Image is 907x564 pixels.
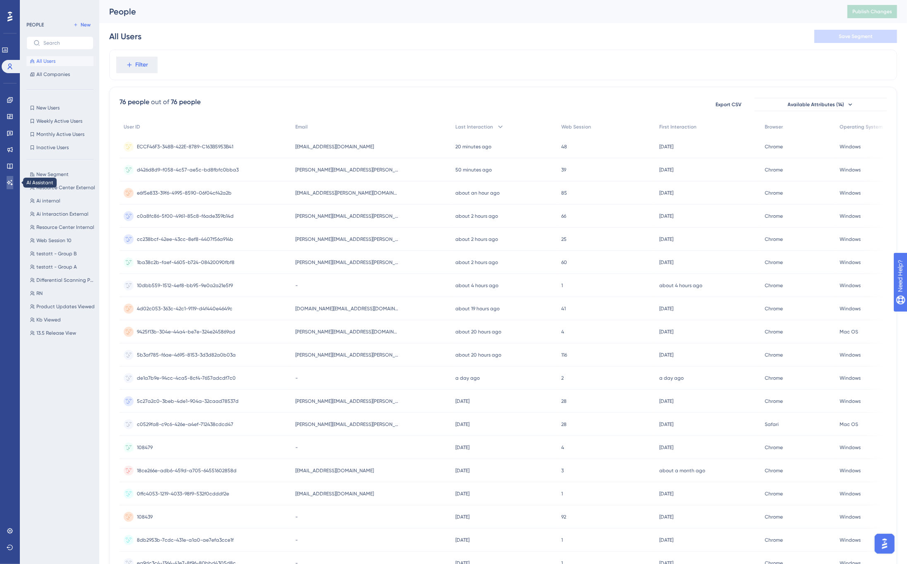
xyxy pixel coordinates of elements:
span: - [295,375,298,381]
span: Windows [840,167,861,173]
span: 1ba38c2b-faef-4605-b724-08420090fbf8 [137,259,235,266]
button: Kb Viewed [26,315,98,325]
input: Search [43,40,86,46]
time: [DATE] [455,468,469,474]
span: Operating System [840,124,883,130]
span: 92 [561,514,566,520]
span: [EMAIL_ADDRESS][DOMAIN_NAME] [295,143,374,150]
time: about 20 hours ago [455,329,501,335]
time: about a month ago [659,468,705,474]
span: Differential Scanning Post [36,277,95,283]
time: [DATE] [455,445,469,450]
button: Publish Changes [847,5,897,18]
time: [DATE] [659,213,673,219]
span: Weekly Active Users [36,118,82,124]
span: Resource Center Internal [36,224,94,231]
span: Chrome [765,236,783,243]
time: about 20 hours ago [455,352,501,358]
button: Differential Scanning Post [26,275,98,285]
span: Chrome [765,190,783,196]
span: Windows [840,190,861,196]
span: Windows [840,143,861,150]
span: [EMAIL_ADDRESS][DOMAIN_NAME] [295,467,374,474]
span: Product Updates Viewed [36,303,95,310]
span: 1 [561,490,563,497]
span: 4 [561,328,564,335]
span: Chrome [765,490,783,497]
span: Windows [840,467,861,474]
button: New [70,20,93,30]
time: a day ago [455,375,480,381]
time: about 19 hours ago [455,306,500,312]
span: [PERSON_NAME][EMAIL_ADDRESS][PERSON_NAME][DOMAIN_NAME] [295,352,399,358]
span: Windows [840,398,861,405]
span: [PERSON_NAME][EMAIL_ADDRESS][PERSON_NAME][DOMAIN_NAME] [295,398,399,405]
time: [DATE] [455,421,469,427]
span: New Users [36,105,60,111]
span: 28 [561,421,567,428]
div: 76 people [171,97,201,107]
time: 20 minutes ago [455,144,491,150]
span: - [295,444,298,451]
span: Chrome [765,467,783,474]
span: [PERSON_NAME][EMAIL_ADDRESS][PERSON_NAME][DOMAIN_NAME] [295,167,399,173]
time: about an hour ago [455,190,500,196]
span: [EMAIL_ADDRESS][DOMAIN_NAME] [295,490,374,497]
time: [DATE] [455,491,469,497]
span: Windows [840,213,861,219]
span: RN [36,290,43,297]
button: Product Updates Viewed [26,302,98,312]
button: 13.5 Release View [26,328,98,338]
span: Windows [840,444,861,451]
button: testatt - Group B [26,249,98,259]
span: Inactive Users [36,144,69,151]
time: [DATE] [659,167,673,173]
time: [DATE] [659,306,673,312]
time: [DATE] [455,514,469,520]
iframe: UserGuiding AI Assistant Launcher [872,531,897,556]
span: Windows [840,305,861,312]
span: Ai Interaction External [36,211,89,217]
span: 1 [561,282,563,289]
span: All Companies [36,71,70,78]
span: All Users [36,58,55,64]
time: a day ago [659,375,684,381]
button: Export CSV [708,98,749,111]
span: Chrome [765,328,783,335]
span: ECCF46F3-348B-422E-8789-C163B5953B41 [137,143,233,150]
span: 48 [561,143,567,150]
span: Available Attributes (14) [788,101,845,108]
time: [DATE] [659,514,673,520]
span: Export CSV [716,101,742,108]
button: New Segment [26,169,98,179]
time: [DATE] [659,398,673,404]
span: 5c27a2c0-3beb-4de1-904a-32caad78537d [137,398,239,405]
span: 10dbb559-1512-4ef8-bb95-9e0a2a21e5f9 [137,282,233,289]
span: 9425f13b-304e-44a4-be7e-324e245869ad [137,328,235,335]
span: 85 [561,190,567,196]
button: Ai Interaction External [26,209,98,219]
time: about 2 hours ago [455,213,498,219]
span: 108479 [137,444,153,451]
span: c0a8fc86-5f00-4961-85c8-f6ade359b14d [137,213,234,219]
span: 8db2953b-7cdc-431e-a1a0-ae7efa3cce1f [137,537,234,543]
span: - [295,537,298,543]
button: Resource Center Internal [26,222,98,232]
span: Chrome [765,398,783,405]
span: Email [295,124,308,130]
button: Resource Center External [26,183,98,193]
time: [DATE] [659,259,673,265]
span: New Segment [36,171,69,178]
span: 3 [561,467,564,474]
span: 39 [561,167,566,173]
time: [DATE] [659,491,673,497]
span: [PERSON_NAME][EMAIL_ADDRESS][PERSON_NAME][DOMAIN_NAME] [295,421,399,428]
div: PEOPLE [26,21,44,28]
time: about 2 hours ago [455,236,498,242]
time: [DATE] [659,144,673,150]
span: Chrome [765,305,783,312]
span: Windows [840,236,861,243]
span: Mac OS [840,421,858,428]
time: about 2 hours ago [455,259,498,265]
